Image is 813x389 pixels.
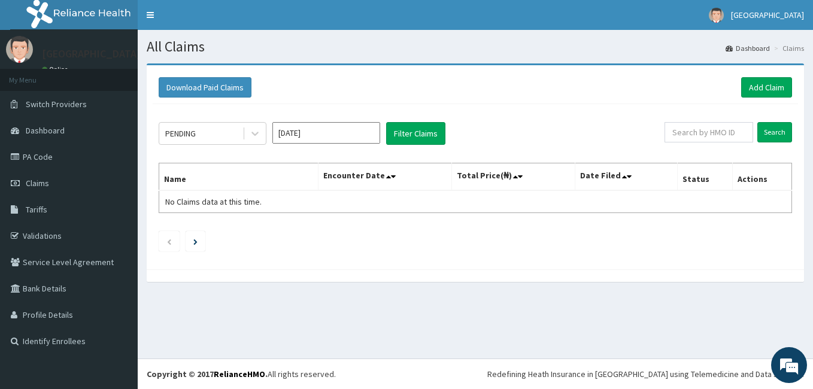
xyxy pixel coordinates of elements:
p: [GEOGRAPHIC_DATA] [42,48,141,59]
a: Dashboard [726,43,770,53]
th: Encounter Date [318,163,452,191]
img: User Image [709,8,724,23]
input: Search [757,122,792,142]
th: Total Price(₦) [451,163,575,191]
th: Name [159,163,318,191]
span: No Claims data at this time. [165,196,262,207]
span: Tariffs [26,204,47,215]
button: Download Paid Claims [159,77,251,98]
a: Previous page [166,236,172,247]
span: Switch Providers [26,99,87,110]
span: Dashboard [26,125,65,136]
a: Online [42,65,71,74]
input: Search by HMO ID [665,122,753,142]
footer: All rights reserved. [138,358,813,389]
div: Redefining Heath Insurance in [GEOGRAPHIC_DATA] using Telemedicine and Data Science! [487,368,804,380]
th: Date Filed [575,163,678,191]
a: Next page [193,236,198,247]
li: Claims [771,43,804,53]
th: Status [677,163,732,191]
span: Claims [26,178,49,189]
input: Select Month and Year [272,122,380,144]
a: Add Claim [741,77,792,98]
a: RelianceHMO [214,369,265,379]
strong: Copyright © 2017 . [147,369,268,379]
th: Actions [732,163,791,191]
div: PENDING [165,127,196,139]
img: User Image [6,36,33,63]
h1: All Claims [147,39,804,54]
span: [GEOGRAPHIC_DATA] [731,10,804,20]
button: Filter Claims [386,122,445,145]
